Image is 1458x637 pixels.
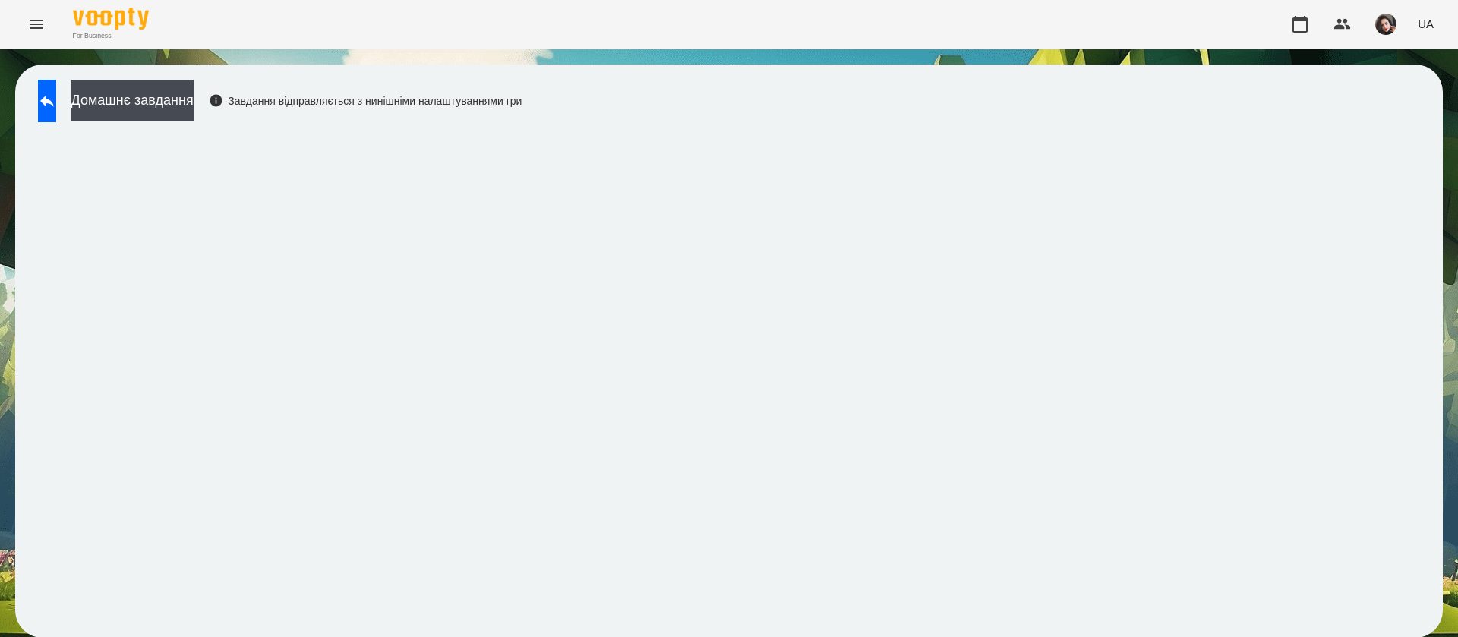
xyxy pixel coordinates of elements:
img: Voopty Logo [73,8,149,30]
button: Menu [18,6,55,43]
span: UA [1418,16,1434,32]
button: UA [1412,10,1440,38]
button: Домашнє завдання [71,80,194,121]
span: For Business [73,31,149,41]
div: Завдання відправляється з нинішніми налаштуваннями гри [209,93,522,109]
img: 415cf204168fa55e927162f296ff3726.jpg [1375,14,1396,35]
